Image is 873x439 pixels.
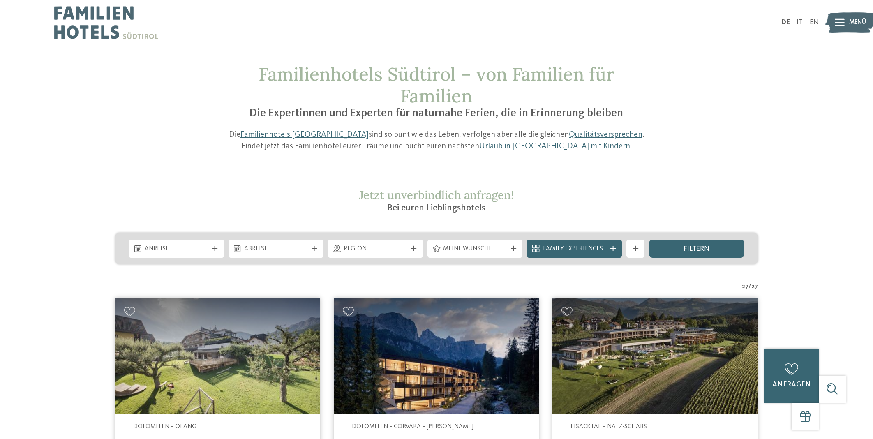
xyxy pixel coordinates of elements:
[570,423,647,430] span: Eisacktal – Natz-Schabs
[115,298,320,414] img: Familienhotels gesucht? Hier findet ihr die besten!
[240,131,369,139] a: Familienhotels [GEOGRAPHIC_DATA]
[569,131,642,139] a: Qualitätsversprechen
[359,187,514,202] span: Jetzt unverbindlich anfragen!
[249,108,623,119] span: Die Expertinnen und Experten für naturnahe Ferien, die in Erinnerung bleiben
[772,381,811,388] span: anfragen
[479,142,630,150] a: Urlaub in [GEOGRAPHIC_DATA] mit Kindern
[797,19,803,26] a: IT
[849,18,866,27] span: Menü
[222,129,651,152] p: Die sind so bunt wie das Leben, verfolgen aber alle die gleichen . Findet jetzt das Familienhotel...
[259,62,614,107] span: Familienhotels Südtirol – von Familien für Familien
[751,282,758,291] span: 27
[344,245,407,254] span: Region
[244,245,307,254] span: Abreise
[552,298,758,414] img: Familienhotels gesucht? Hier findet ihr die besten!
[133,423,196,430] span: Dolomiten – Olang
[748,282,751,291] span: /
[781,19,790,26] a: DE
[443,245,506,254] span: Meine Wünsche
[742,282,748,291] span: 27
[387,203,485,213] span: Bei euren Lieblingshotels
[684,245,709,253] span: filtern
[145,245,208,254] span: Anreise
[543,245,606,254] span: Family Experiences
[334,298,539,414] img: Familienhotels gesucht? Hier findet ihr die besten!
[764,349,819,403] a: anfragen
[810,19,819,26] a: EN
[352,423,473,430] span: Dolomiten – Corvara – [PERSON_NAME]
